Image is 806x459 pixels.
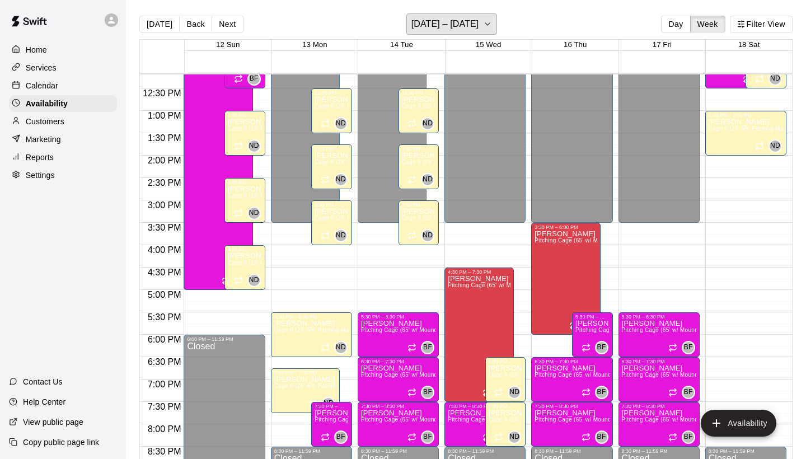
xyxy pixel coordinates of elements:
span: 6:30 PM [145,357,184,367]
span: Cage 6 (28' w/o Pitching Machine) [274,383,365,389]
div: 5:30 PM – 6:30 PM: Available [618,312,700,357]
div: 7:30 PM – 8:30 PM [315,404,349,409]
span: 12:30 PM [140,88,184,98]
span: 3:30 PM [145,223,184,232]
span: ND [509,387,519,398]
span: ND [423,230,433,241]
div: 3:30 PM – 6:00 PM: Available [531,223,600,335]
div: 8:30 PM – 11:59 PM [361,448,435,454]
a: Availability [9,95,117,112]
span: Recurring availability [569,321,578,330]
div: Nate Dill [334,229,348,242]
div: Brian Ferrans [595,341,608,354]
span: Recurring availability [321,231,330,240]
span: Recurring availability [582,433,591,442]
button: Back [179,16,212,32]
div: 6:30 PM – 7:30 PM [489,359,523,364]
div: 5:30 PM – 6:30 PM [361,314,435,320]
div: Calendar [9,77,117,94]
div: 7:30 PM – 8:30 PM: Available [485,402,526,447]
span: Recurring availability [407,231,416,240]
h6: [DATE] – [DATE] [411,16,479,32]
div: Brian Ferrans [334,430,348,444]
span: 3:00 PM [145,200,184,210]
span: Pitching Cage (65' w/ Mound or Pitching Mat) [622,327,742,333]
div: 3:30 PM – 6:00 PM [535,224,597,230]
p: Services [26,62,57,73]
div: 7:30 PM – 8:30 PM [535,404,609,409]
span: 2:00 PM [145,156,184,165]
span: Pitching Cage (65' w/ Mound or Pitching Mat) [361,372,481,378]
button: 15 Wed [476,40,502,49]
div: 5:30 PM – 6:30 PM: Available [572,312,613,357]
div: 5:30 PM – 6:30 PM: Available [358,312,439,357]
span: ND [249,140,259,152]
p: Customers [26,116,64,127]
span: Recurring availability [222,276,231,285]
span: Recurring availability [321,175,330,184]
div: Marketing [9,131,117,148]
div: 6:30 PM – 7:30 PM: Available [485,357,526,402]
div: 4:30 PM – 7:30 PM [448,269,510,275]
span: Pitching Cage (65' w/ Mound or Pitching Mat) [361,327,481,333]
span: Recurring availability [582,343,591,352]
span: Recurring availability [743,74,752,83]
div: 8:30 PM – 11:59 PM [622,448,696,454]
div: Brian Ferrans [595,430,608,444]
a: Home [9,41,117,58]
div: Brian Ferrans [682,386,695,399]
div: 8:30 PM – 11:59 PM [448,448,522,454]
div: 6:30 PM – 7:30 PM: Available [618,357,700,402]
span: Cage 6 (28' w/o Pitching Machine) [315,103,406,109]
span: Pitching Cage (65' w/ Mound or Pitching Mat) [575,327,696,333]
div: Nate Dill [508,386,521,399]
div: 6:45 PM – 7:45 PM: Available [271,368,340,413]
div: 12:30 PM – 1:30 PM: Available [311,88,352,133]
button: 18 Sat [738,40,760,49]
span: ND [249,275,259,286]
div: 7:30 PM – 8:30 PM [361,404,435,409]
div: 1:45 PM – 2:45 PM [315,146,349,152]
div: Nate Dill [768,139,782,153]
button: [DATE] [139,16,180,32]
p: View public page [23,416,83,428]
span: BF [684,432,693,443]
a: Services [9,59,117,76]
div: Brian Ferrans [421,386,434,399]
span: 5:30 PM [145,312,184,322]
span: 8:00 PM [145,424,184,434]
div: Brian Ferrans [595,386,608,399]
div: 3:00 PM – 4:00 PM: Available [311,200,352,245]
span: Pitching Cage (65' w/ Mound or Pitching Mat) [315,416,435,423]
div: 5:30 PM – 6:30 PM [622,314,696,320]
span: 13 Mon [302,40,327,49]
span: Pitching Cage (65' w/ Mound or Pitching Mat) [535,416,655,423]
span: Cage 6 (28' w/o Pitching Machine) [489,416,580,423]
span: ND [336,342,346,353]
span: ND [336,118,346,129]
div: Settings [9,167,117,184]
div: 3:00 PM – 4:00 PM: Available [399,200,439,245]
span: Cage 6 (28' w/o Pitching Machine) [709,125,800,132]
span: Recurring availability [234,74,243,83]
div: Nate Dill [334,341,348,354]
span: 17 Fri [653,40,672,49]
div: 7:30 PM – 8:30 PM [489,404,523,409]
p: Home [26,44,47,55]
div: Nate Dill [421,117,434,130]
div: 1:00 PM – 2:00 PM: Available [705,111,786,156]
div: 1:45 PM – 2:45 PM: Available [399,144,439,189]
span: Recurring availability [755,74,764,83]
span: 4:30 PM [145,268,184,277]
span: 8:30 PM [145,447,184,456]
span: Cage 5 (28' w/o Pitching Machine), Cage 6 (28' w/o Pitching Machine) [228,260,414,266]
span: Cage 6 (28' w/o Pitching Machine) [315,159,406,165]
button: add [701,410,776,437]
div: 12:30 PM – 1:30 PM [315,90,349,96]
div: 2:30 PM – 3:30 PM [228,180,262,185]
a: Customers [9,113,117,130]
span: Pitching Cage (65' w/ Mound or Pitching Mat) [361,416,481,423]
